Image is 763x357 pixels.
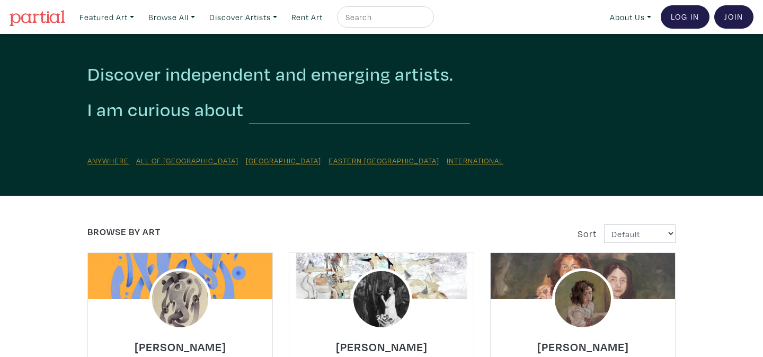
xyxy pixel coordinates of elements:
a: International [447,155,503,166]
input: Search [344,11,424,24]
a: Join [714,5,753,29]
h6: [PERSON_NAME] [135,339,226,354]
a: Featured Art [75,6,139,28]
h2: Discover independent and emerging artists. [87,63,676,85]
a: All of [GEOGRAPHIC_DATA] [136,155,238,166]
a: [PERSON_NAME] [135,337,226,349]
a: [PERSON_NAME] [537,337,629,349]
a: Eastern [GEOGRAPHIC_DATA] [329,155,439,166]
h2: I am curious about [87,98,244,121]
span: Sort [578,228,597,240]
a: About Us [605,6,656,28]
a: Anywhere [87,155,129,166]
img: phpThumb.php [149,268,211,330]
h6: [PERSON_NAME] [537,339,629,354]
a: Browse by Art [87,225,161,238]
img: phpThumb.php [351,268,412,330]
a: Rent Art [287,6,327,28]
a: Browse All [144,6,200,28]
a: [PERSON_NAME] [336,337,428,349]
img: phpThumb.php [552,268,614,330]
h6: [PERSON_NAME] [336,339,428,354]
a: Log In [661,5,709,29]
a: Discover Artists [205,6,282,28]
a: [GEOGRAPHIC_DATA] [246,155,321,166]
